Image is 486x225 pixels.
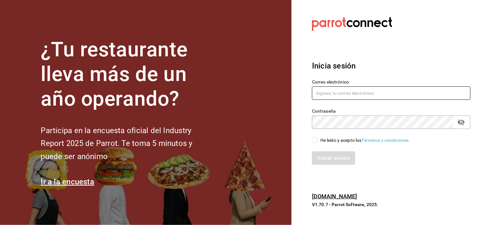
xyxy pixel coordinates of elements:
a: Términos y condiciones. [362,138,410,143]
p: V1.70.7 - Parrot Software, 2025. [312,201,471,208]
a: Ir a la encuesta [41,177,94,186]
input: Ingresa tu correo electrónico [312,86,471,100]
h2: Participa en la encuesta oficial del Industry Report 2025 de Parrot. Te toma 5 minutos y puede se... [41,124,214,163]
a: [DOMAIN_NAME] [312,193,357,200]
button: passwordField [456,117,467,128]
h3: Inicia sesión [312,60,471,72]
label: Contraseña [312,109,471,114]
div: He leído y acepto los [320,137,410,144]
h1: ¿Tu restaurante lleva más de un año operando? [41,37,214,111]
label: Correo electrónico [312,80,471,84]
